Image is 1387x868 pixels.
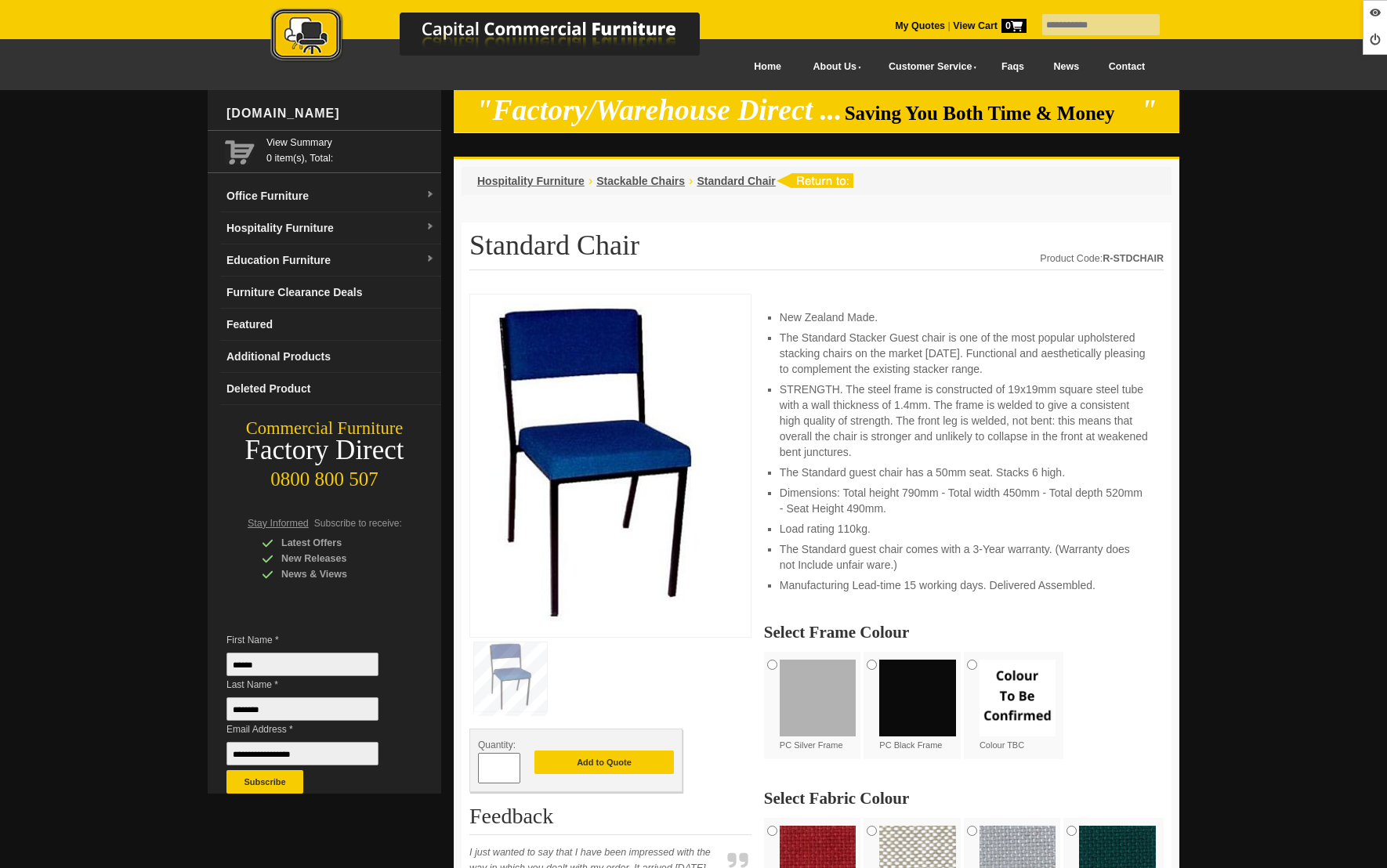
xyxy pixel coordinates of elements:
h2: Select Frame Colour [764,624,1164,640]
span: Quantity: [478,740,516,750]
a: About Us [796,49,871,85]
a: Hospitality Furniture [477,175,585,187]
h1: Standard Chair [469,230,1164,270]
button: Add to Quote [534,750,674,774]
li: Manufacturing Lead-time 15 working days. Delivered Assembled. [780,577,1148,593]
a: Office Furnituredropdown [220,180,441,212]
li: Load rating 110kg. [780,521,1148,537]
a: My Quotes [895,20,945,31]
img: return to [776,173,853,188]
span: Stay Informed [248,518,309,529]
span: Last Name * [226,677,402,693]
div: Factory Direct [208,439,441,461]
span: Saving You Both Time & Money [845,103,1139,124]
span: Subscribe to receive: [314,518,402,529]
img: Capital Commercial Furniture Logo [227,8,776,65]
li: › [689,173,693,189]
div: Latest Offers [262,535,411,551]
a: Contact [1094,49,1160,85]
input: Email Address * [226,742,378,765]
span: 0 item(s), Total: [266,135,435,164]
div: News & Views [262,566,411,582]
img: dropdown [426,190,435,200]
a: Furniture Clearance Deals [220,277,441,309]
span: First Name * [226,632,402,648]
li: Dimensions: Total height 790mm - Total width 450mm - Total depth 520mm - Seat Height 490mm. [780,485,1148,516]
h2: Select Fabric Colour [764,790,1164,806]
input: First Name * [226,653,378,676]
a: View Cart0 [951,20,1027,31]
strong: View Cart [953,20,1027,31]
a: Deleted Product [220,373,441,405]
label: PC Silver Frame [780,660,856,751]
a: Education Furnituredropdown [220,244,441,277]
img: dropdown [426,222,435,232]
li: The Standard guest chair comes with a 3-Year warranty. (Warranty does not Include unfair ware.) [780,541,1148,573]
strong: R-STDCHAIR [1103,253,1164,264]
a: View Summary [266,135,435,150]
a: Featured [220,309,441,341]
div: Commercial Furniture [208,418,441,439]
a: Hospitality Furnituredropdown [220,212,441,244]
a: Stackable Chairs [596,175,685,187]
li: The Standard Stacker Guest chair is one of the most popular upholstered stacking chairs on the ma... [780,330,1148,377]
em: " [1141,94,1157,126]
li: STRENGTH. The steel frame is constructed of 19x19mm square steel tube with a wall thickness of 1.... [780,382,1148,460]
a: News [1039,49,1094,85]
div: Product Code: [1040,251,1164,266]
span: 0 [1001,19,1027,33]
label: PC Black Frame [879,660,956,751]
h2: Feedback [469,805,751,835]
img: PC Black Frame [879,660,956,736]
div: New Releases [262,551,411,566]
li: › [588,173,592,189]
img: Standard Chair [478,302,713,624]
img: Colour TBC [980,660,1056,736]
a: Standard Chair [697,175,775,187]
a: Customer Service [871,49,987,85]
img: dropdown [426,255,435,264]
em: "Factory/Warehouse Direct ... [476,94,842,126]
img: PC Silver Frame [780,660,856,736]
a: Capital Commercial Furniture Logo [227,8,776,70]
a: Faqs [987,49,1039,85]
li: The Standard guest chair has a 50mm seat. Stacks 6 high. [780,465,1148,480]
label: Colour TBC [980,660,1056,751]
li: New Zealand Made. [780,309,1148,325]
span: Email Address * [226,722,402,737]
div: 0800 800 507 [208,461,441,490]
button: Subscribe [226,770,303,794]
a: Additional Products [220,341,441,373]
div: [DOMAIN_NAME] [220,90,441,137]
input: Last Name * [226,697,378,721]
